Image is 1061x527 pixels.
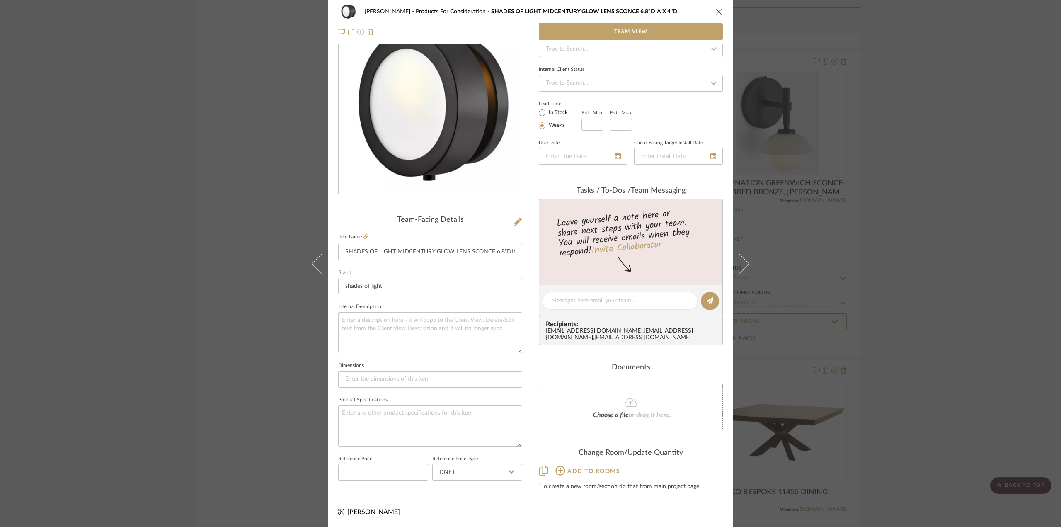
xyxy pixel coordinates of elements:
mat-radio-group: Select item type [539,107,581,131]
label: Due Date [539,141,560,145]
label: Weeks [547,122,565,129]
img: e8b40302-023a-47c6-a23a-79cacfccdae9_48x40.jpg [338,3,358,20]
img: Remove from project [367,29,374,35]
button: close [715,8,723,15]
div: Change Room/Update Quantity [539,449,723,458]
label: Dimensions [338,364,364,368]
span: Products For Consideration [416,9,491,15]
div: Internal Client Status [539,68,584,72]
span: or drag it here. [629,412,671,418]
label: Brand [338,271,351,275]
span: Choose a file [593,412,629,418]
span: Recipients: [546,321,719,328]
input: Enter Due Date [539,148,627,165]
div: *To create a new room/section do that from main project page [539,483,723,490]
label: Item Name [338,233,368,240]
input: Type to Search… [539,41,723,57]
span: SHADES OF LIGHT MIDCENTURY GLOW LENS SCONCE 6.8"DIA X 4"D [491,9,678,15]
label: Internal Description [338,305,381,309]
button: Add to rooms [555,464,620,477]
label: Reference Price [338,457,372,461]
img: e8b40302-023a-47c6-a23a-79cacfccdae9_436x436.jpg [339,15,522,193]
label: Est. Min [581,110,603,116]
input: Type to Search… [539,75,723,92]
input: Enter Brand [338,278,522,294]
span: Tasks / To-Dos / [577,187,631,194]
div: Leave yourself a note here or share next steps with your team. You will receive emails when they ... [538,205,724,260]
span: Add to rooms [567,469,620,474]
span: [PERSON_NAME] [347,509,400,515]
span: [PERSON_NAME] [365,9,416,15]
input: Enter the dimensions of this item [338,371,522,388]
label: In Stock [547,109,568,117]
input: Enter Item Name [338,244,522,260]
label: Lead Time [539,100,581,107]
div: [EMAIL_ADDRESS][DOMAIN_NAME] , [EMAIL_ADDRESS][DOMAIN_NAME] , [EMAIL_ADDRESS][DOMAIN_NAME] [546,328,719,341]
label: Reference Price Type [432,457,478,461]
span: Team View [614,23,648,40]
div: Documents [539,363,723,372]
div: 0 [339,15,522,193]
div: team Messaging [539,187,723,196]
label: Product Specifications [338,398,388,402]
label: Est. Max [610,110,632,116]
label: Client-Facing Target Install Date [634,141,703,145]
div: Team-Facing Details [338,216,522,225]
input: Enter Install Date [634,148,723,165]
a: Invite Collaborator [591,238,662,258]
